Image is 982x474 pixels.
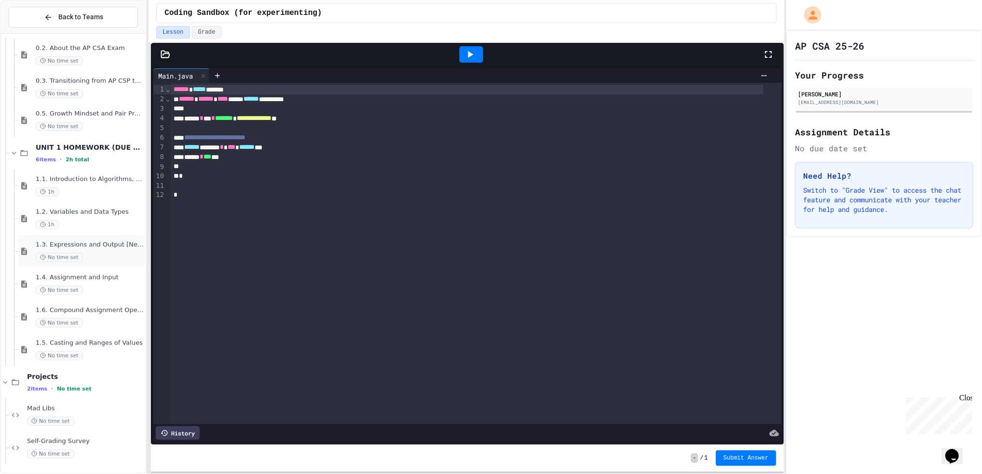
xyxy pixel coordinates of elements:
span: UNIT 1 HOMEWORK (DUE BEFORE UNIT 1 TEST) [36,143,144,152]
span: 1.2. Variables and Data Types [36,208,144,216]
span: Fold line [165,85,170,93]
button: Grade [192,26,222,39]
div: Chat with us now!Close [4,4,67,61]
button: Lesson [156,26,189,39]
span: No time set [36,286,83,295]
p: Switch to "Grade View" to access the chat feature and communicate with your teacher for help and ... [803,185,965,214]
span: No time set [36,89,83,98]
span: • [51,385,53,393]
div: 9 [153,162,165,172]
span: No time set [27,417,74,426]
iframe: chat widget [942,435,972,464]
div: 3 [153,104,165,114]
span: Fold line [165,95,170,103]
div: Main.java [153,71,198,81]
h1: AP CSA 25-26 [795,39,864,53]
span: No time set [57,386,92,392]
button: Submit Answer [716,450,777,466]
button: Back to Teams [9,7,138,27]
span: 1h [36,220,59,229]
h2: Your Progress [795,68,973,82]
span: No time set [36,122,83,131]
span: / [700,454,703,462]
div: 12 [153,190,165,200]
span: 1.4. Assignment and Input [36,274,144,282]
span: 1 [704,454,708,462]
span: - [691,453,698,463]
div: 2 [153,94,165,104]
span: No time set [36,318,83,328]
div: 1 [153,85,165,94]
span: 0.2. About the AP CSA Exam [36,44,144,53]
iframe: chat widget [902,394,972,434]
span: Coding Sandbox (for experimenting) [164,7,322,19]
div: 10 [153,171,165,181]
span: Back to Teams [58,12,103,22]
span: Mad Libs [27,405,144,413]
div: 7 [153,143,165,152]
span: Self-Grading Survey [27,437,144,446]
span: 0.3. Transitioning from AP CSP to AP CSA [36,77,144,85]
h2: Assignment Details [795,125,973,139]
span: Projects [27,372,144,381]
div: [PERSON_NAME] [798,90,970,98]
span: 1h [36,187,59,197]
span: 1.3. Expressions and Output [New] [36,241,144,249]
div: No due date set [795,143,973,154]
h3: Need Help? [803,170,965,182]
span: 0.5. Growth Mindset and Pair Programming [36,110,144,118]
div: 5 [153,123,165,133]
span: No time set [27,449,74,459]
div: History [156,426,200,440]
div: My Account [794,4,824,26]
span: 6 items [36,157,56,163]
div: 11 [153,181,165,191]
span: 2h total [66,157,89,163]
div: 8 [153,152,165,162]
span: No time set [36,56,83,66]
span: No time set [36,351,83,360]
span: • [60,156,62,163]
span: 1.6. Compound Assignment Operators [36,306,144,315]
span: No time set [36,253,83,262]
span: 1.1. Introduction to Algorithms, Programming, and Compilers [36,175,144,184]
span: Submit Answer [724,454,769,462]
div: 6 [153,133,165,143]
span: 2 items [27,386,47,392]
div: Main.java [153,68,210,83]
div: 4 [153,114,165,123]
div: [EMAIL_ADDRESS][DOMAIN_NAME] [798,99,970,106]
span: 1.5. Casting and Ranges of Values [36,339,144,347]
